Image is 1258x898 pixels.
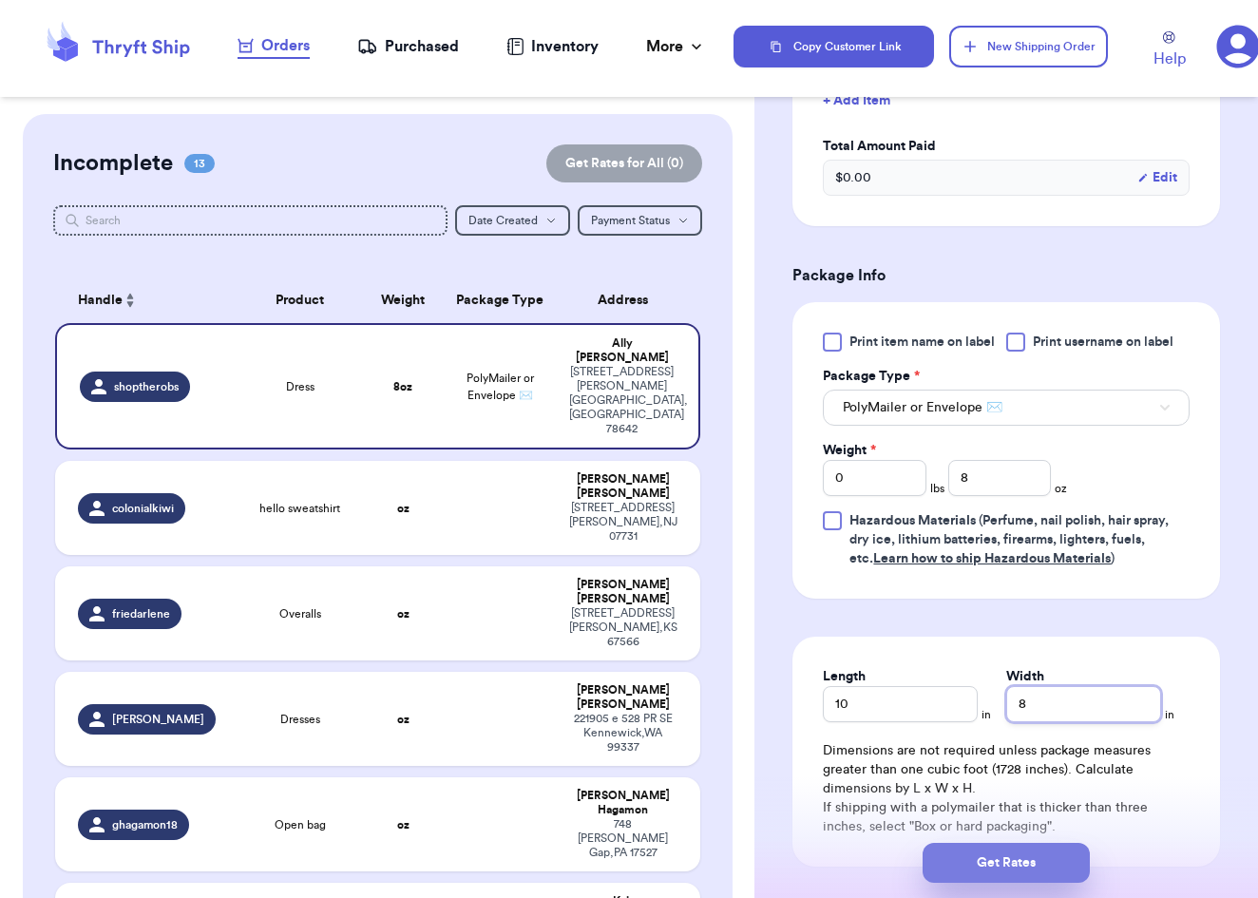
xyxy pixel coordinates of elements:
button: Copy Customer Link [734,26,933,67]
div: [STREET_ADDRESS] [PERSON_NAME] , KS 67566 [569,606,677,649]
th: Product [236,277,365,323]
div: Dimensions are not required unless package measures greater than one cubic foot (1728 inches). Ca... [823,741,1190,836]
span: Open bag [275,817,326,832]
th: Package Type [442,277,558,323]
span: Dresses [280,712,320,727]
span: PolyMailer or Envelope ✉️ [843,398,1002,417]
span: $ 0.00 [835,168,871,187]
span: hello sweatshirt [259,501,340,516]
span: PolyMailer or Envelope ✉️ [467,373,534,401]
span: shoptherobs [114,379,179,394]
label: Total Amount Paid [823,137,1190,156]
div: Ally [PERSON_NAME] [569,336,675,365]
span: 13 [184,154,215,173]
span: [PERSON_NAME] [112,712,204,727]
span: in [982,707,991,722]
h3: Package Info [792,264,1220,287]
span: in [1165,707,1174,722]
button: Sort ascending [123,289,138,312]
input: Search [53,205,448,236]
button: Get Rates for All (0) [546,144,702,182]
button: Get Rates [923,843,1090,883]
div: [PERSON_NAME] [PERSON_NAME] [569,683,677,712]
strong: oz [397,714,410,725]
th: Weight [365,277,442,323]
a: Help [1153,31,1186,70]
p: If shipping with a polymailer that is thicker than three inches, select "Box or hard packaging". [823,798,1190,836]
label: Width [1006,667,1044,686]
div: Orders [238,34,310,57]
button: Edit [1137,168,1177,187]
button: + Add Item [815,80,1197,122]
button: Date Created [455,205,570,236]
span: Print item name on label [849,333,995,352]
span: Help [1153,48,1186,70]
span: Hazardous Materials [849,514,976,527]
label: Weight [823,441,876,460]
strong: oz [397,503,410,514]
span: lbs [930,481,944,496]
div: [PERSON_NAME] [PERSON_NAME] [569,472,677,501]
a: Inventory [506,35,599,58]
strong: 8 oz [393,381,412,392]
strong: oz [397,608,410,620]
span: Overalls [279,606,321,621]
span: Dress [286,379,314,394]
button: Payment Status [578,205,702,236]
div: [STREET_ADDRESS][PERSON_NAME] [GEOGRAPHIC_DATA] , [GEOGRAPHIC_DATA] 78642 [569,365,675,436]
a: Learn how to ship Hazardous Materials [873,552,1111,565]
div: [PERSON_NAME] Hagamon [569,789,677,817]
div: [STREET_ADDRESS] [PERSON_NAME] , NJ 07731 [569,501,677,544]
span: friedarlene [112,606,170,621]
div: 748 [PERSON_NAME] Gap , PA 17527 [569,817,677,860]
span: Handle [78,291,123,311]
span: Date Created [468,215,538,226]
div: More [646,35,706,58]
a: Purchased [357,35,459,58]
span: oz [1055,481,1067,496]
div: 221905 e 528 PR SE Kennewick , WA 99337 [569,712,677,755]
span: ghagamon18 [112,817,178,832]
button: New Shipping Order [949,26,1108,67]
strong: oz [397,819,410,831]
span: Print username on label [1033,333,1173,352]
span: colonialkiwi [112,501,174,516]
button: PolyMailer or Envelope ✉️ [823,390,1190,426]
span: Payment Status [591,215,670,226]
div: [PERSON_NAME] [PERSON_NAME] [569,578,677,606]
th: Address [558,277,699,323]
span: (Perfume, nail polish, hair spray, dry ice, lithium batteries, firearms, lighters, fuels, etc. ) [849,514,1169,565]
h2: Incomplete [53,148,173,179]
label: Length [823,667,866,686]
a: Orders [238,34,310,59]
label: Package Type [823,367,920,386]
